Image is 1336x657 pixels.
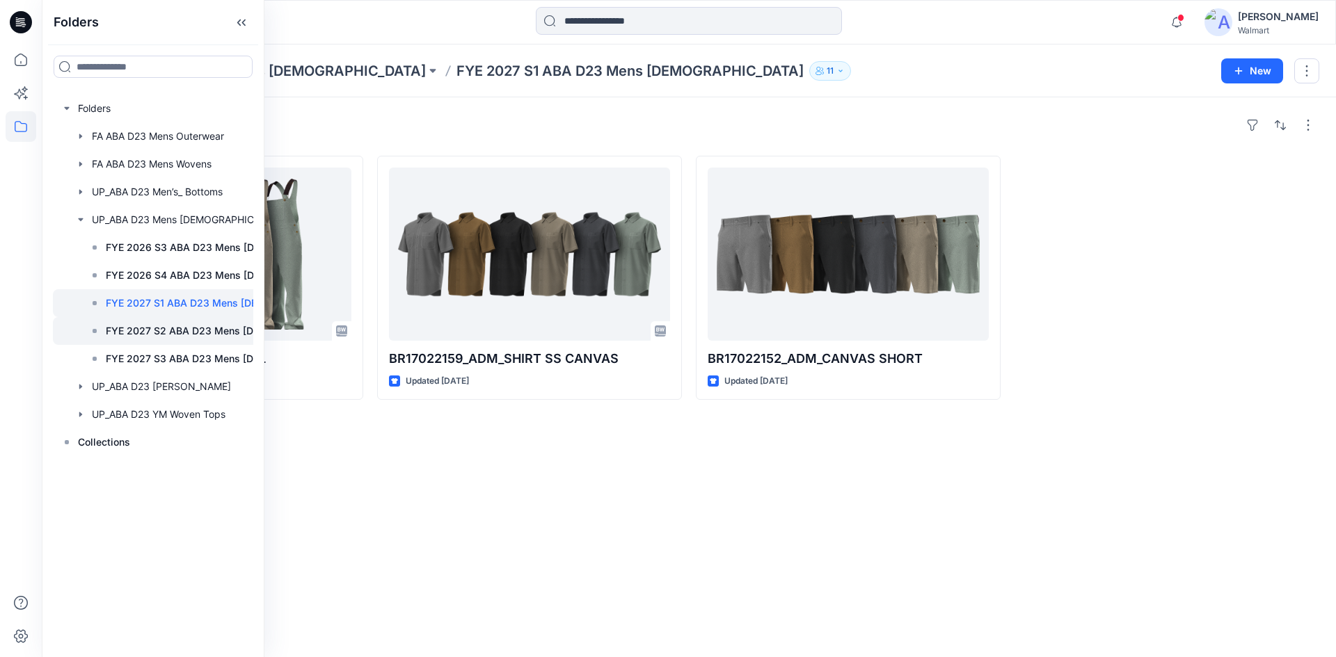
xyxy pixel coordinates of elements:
div: [PERSON_NAME] [1238,8,1319,25]
p: BR17022159_ADM_SHIRT SS CANVAS [389,349,670,368]
p: FYE 2026 S3 ABA D23 Mens [DEMOGRAPHIC_DATA] [106,239,295,256]
p: 11 [827,63,834,79]
button: 11 [809,61,851,81]
p: FYE 2027 S1 ABA D23 Mens [DEMOGRAPHIC_DATA] [456,61,804,81]
div: Walmart [1238,25,1319,35]
p: FYE 2026 S4 ABA D23 Mens [DEMOGRAPHIC_DATA] [106,267,295,284]
img: avatar [1204,8,1232,36]
p: Updated [DATE] [724,374,788,389]
p: Collections [78,434,130,451]
a: BR17022152_ADM_CANVAS SHORT [708,168,989,341]
p: FYE 2027 S2 ABA D23 Mens [DEMOGRAPHIC_DATA] [106,323,295,339]
p: FYE 2027 S3 ABA D23 Mens [DEMOGRAPHIC_DATA] [106,350,295,367]
a: BR17022159_ADM_SHIRT SS CANVAS [389,168,670,341]
p: FYE 2027 S1 ABA D23 Mens [DEMOGRAPHIC_DATA] [106,295,295,311]
a: UP_ABA D23 Mens [DEMOGRAPHIC_DATA] [138,61,426,81]
p: Updated [DATE] [406,374,469,389]
button: New [1221,58,1283,83]
p: BR17022152_ADM_CANVAS SHORT [708,349,989,368]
